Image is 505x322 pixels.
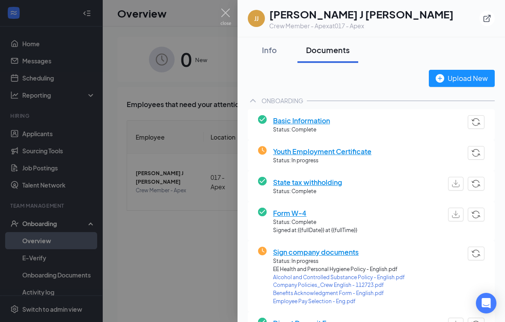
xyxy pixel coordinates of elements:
[306,45,350,55] div: Documents
[273,208,357,218] span: Form W-4
[273,265,405,274] span: EE Health and Personal Hygiene Policy - English.pdf
[273,188,342,196] span: Status: Complete
[273,289,405,298] a: Benefits Acknowledgment Form - English.pdf
[261,96,303,105] div: ONBOARDING
[273,157,371,165] span: Status: In progress
[429,70,495,87] button: Upload New
[269,21,454,30] div: Crew Member - Apex at 017 - Apex
[269,7,454,21] h1: [PERSON_NAME] J [PERSON_NAME]
[479,11,495,26] button: ExternalLink
[273,115,330,126] span: Basic Information
[273,298,405,306] a: Employee Pay Selection - Eng.pdf
[254,14,258,23] div: JJ
[476,293,496,313] div: Open Intercom Messenger
[436,73,488,83] div: Upload New
[273,218,357,227] span: Status: Complete
[248,95,258,106] svg: ChevronUp
[273,281,405,289] a: Company Policies_Crew English - 112723.pdf
[273,146,371,157] span: Youth Employment Certificate
[256,45,282,55] div: Info
[273,257,405,265] span: Status: In progress
[273,247,405,257] span: Sign company documents
[273,274,405,282] a: Alcohol and Controlled Substance Policy - English.pdf
[273,227,357,235] span: Signed at: {{fullDate}} at {{fullTime}}
[273,177,342,188] span: State tax withholding
[273,126,330,134] span: Status: Complete
[483,14,491,23] svg: ExternalLink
